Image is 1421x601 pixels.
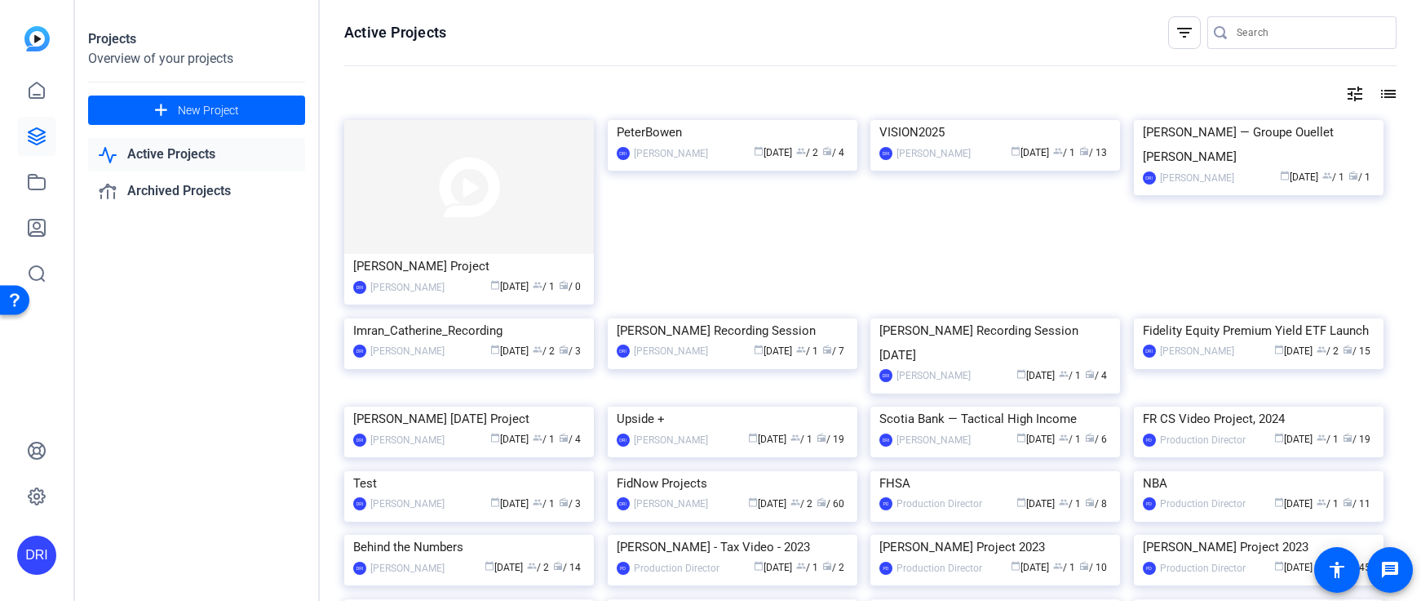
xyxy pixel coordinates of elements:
span: / 2 [527,562,549,573]
span: [DATE] [754,562,792,573]
span: radio [822,146,832,156]
span: / 0 [559,281,581,292]
div: DRI [353,562,366,575]
span: group [533,497,542,507]
span: [DATE] [1280,171,1318,183]
div: Production Director [1160,560,1246,577]
div: PD [1143,497,1156,510]
div: DRI [17,536,56,575]
span: calendar_today [1274,433,1284,443]
div: DRI [353,345,366,358]
span: group [1317,345,1326,354]
div: FR CS Video Project, 2024 [1143,407,1375,431]
span: [DATE] [1011,147,1049,158]
span: / 1 [533,434,555,445]
span: / 1 [1053,147,1075,158]
span: [DATE] [490,345,529,357]
span: / 14 [553,562,581,573]
span: / 3 [559,498,581,510]
div: [PERSON_NAME] — Groupe Ouellet [PERSON_NAME] [1143,120,1375,169]
span: calendar_today [1016,369,1026,379]
mat-icon: list [1377,84,1397,104]
div: DRI [879,147,892,160]
div: Production Director [634,560,719,577]
span: group [1317,433,1326,443]
mat-icon: accessibility [1327,560,1347,580]
span: radio [822,345,832,354]
span: / 1 [1317,498,1339,510]
span: / 4 [1085,370,1107,381]
span: [DATE] [1274,434,1313,445]
span: radio [559,433,569,443]
div: [PERSON_NAME] Project [353,254,585,278]
img: blue-gradient.svg [24,26,50,51]
span: / 1 [1317,434,1339,445]
div: PD [1143,562,1156,575]
span: calendar_today [1274,561,1284,571]
div: DRI [617,497,630,510]
div: [PERSON_NAME] [896,145,971,162]
div: [PERSON_NAME] [370,279,445,296]
span: [DATE] [1016,434,1055,445]
span: / 1 [1059,434,1081,445]
div: DRI [617,345,630,358]
span: radio [1085,369,1095,379]
span: / 4 [822,147,844,158]
mat-icon: add [151,100,171,121]
span: calendar_today [1016,433,1026,443]
span: / 11 [1343,498,1370,510]
span: radio [1343,433,1352,443]
a: Archived Projects [88,175,305,208]
div: Imran_Catherine_Recording [353,318,585,343]
span: radio [559,280,569,290]
div: DRI [353,434,366,447]
div: PD [617,562,630,575]
span: [DATE] [1016,370,1055,381]
span: [DATE] [485,562,523,573]
span: [DATE] [1011,562,1049,573]
div: DRI [879,434,892,447]
span: group [1059,433,1069,443]
div: Fidelity Equity Premium Yield ETF Launch [1143,318,1375,343]
span: / 7 [822,345,844,357]
span: radio [1343,497,1352,507]
span: / 2 [533,345,555,357]
div: VISION2025 [879,120,1111,145]
div: Upside + [617,407,848,431]
div: DRI [1143,345,1156,358]
div: [PERSON_NAME] [896,367,971,384]
div: [PERSON_NAME] [896,432,971,448]
mat-icon: tune [1345,84,1365,104]
div: Test [353,471,585,496]
span: group [1053,561,1063,571]
span: calendar_today [1274,345,1284,354]
div: NBA [1143,471,1375,496]
div: Projects [88,29,305,49]
div: Production Director [1160,496,1246,512]
div: DRI [879,369,892,382]
div: FHSA [879,471,1111,496]
span: [DATE] [754,345,792,357]
div: DRI [617,434,630,447]
span: / 1 [533,498,555,510]
span: / 60 [817,498,844,510]
div: [PERSON_NAME] - Tax Video - 2023 [617,535,848,559]
div: Scotia Bank — Tactical High Income [879,407,1111,431]
span: group [527,561,537,571]
span: radio [822,561,832,571]
span: group [796,146,806,156]
span: / 1 [533,281,555,292]
span: / 19 [1343,434,1370,445]
span: / 1 [1348,171,1370,183]
div: [PERSON_NAME] [634,343,708,359]
span: [DATE] [1274,345,1313,357]
span: / 1 [790,434,812,445]
span: / 2 [796,147,818,158]
div: PD [879,562,892,575]
span: [DATE] [754,147,792,158]
span: calendar_today [490,433,500,443]
span: / 1 [796,345,818,357]
input: Search [1237,23,1383,42]
span: [DATE] [1274,498,1313,510]
span: radio [559,345,569,354]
